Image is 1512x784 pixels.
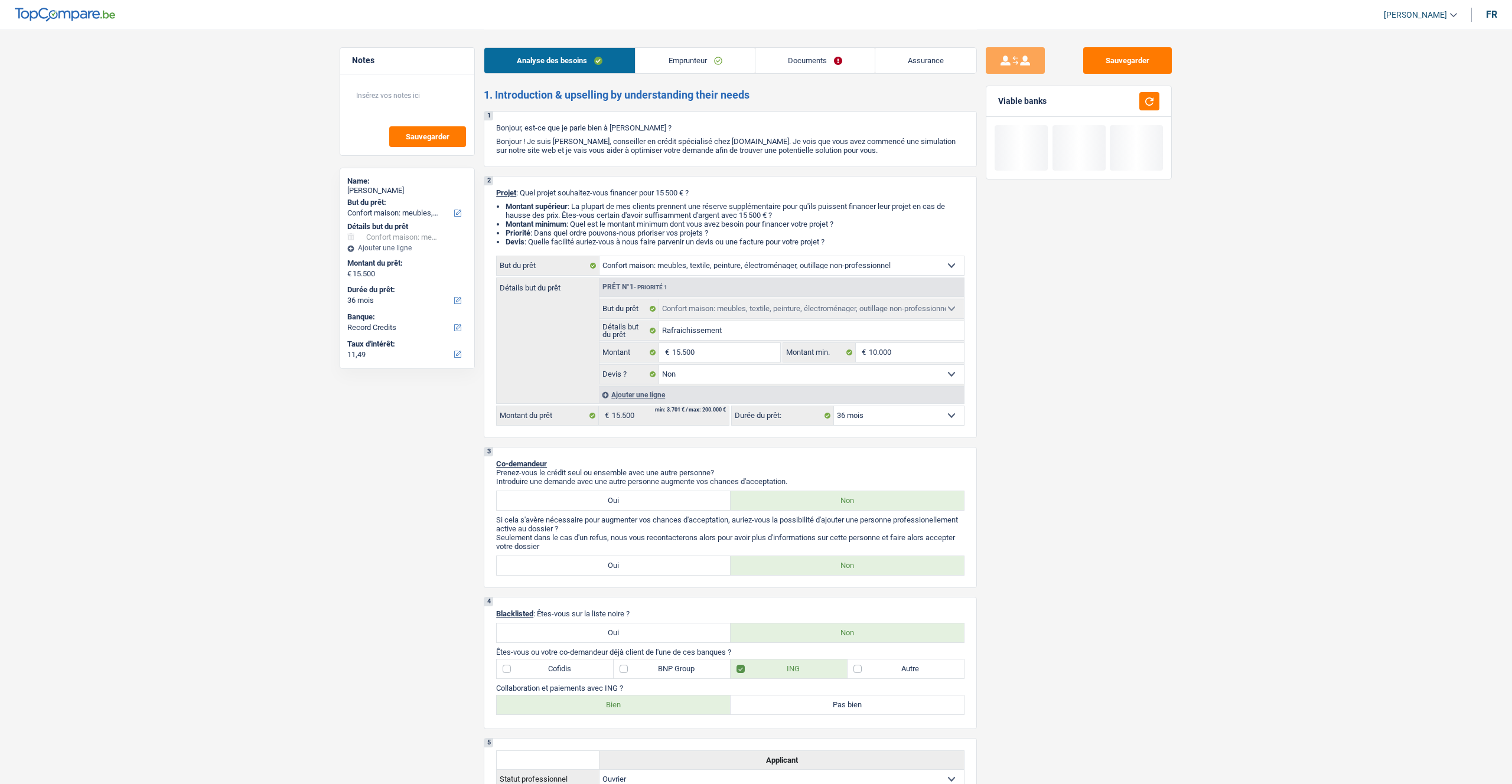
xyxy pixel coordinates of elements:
[1083,47,1172,74] button: Sauvegarder
[731,695,964,714] label: Pas bien
[496,188,964,197] p: : Quel projet souhaitez-vous financer pour 15 500 € ?
[506,228,964,237] li: : Dans quel ordre pouvons-nous prioriser vos projets ?
[1374,5,1457,25] a: [PERSON_NAME]
[732,406,834,425] label: Durée du prêt:
[599,406,612,425] span: €
[484,739,493,747] div: 5
[496,533,964,551] p: Seulement dans le cas d'un refus, nous vous recontacterons alors pour avoir plus d'informations s...
[347,198,465,207] label: But du prêt:
[497,406,599,425] label: Montant du prêt
[347,339,465,349] label: Taux d'intérêt:
[497,256,599,275] label: But du prêt
[599,283,670,291] div: Prêt n°1
[347,177,467,186] div: Name:
[484,447,493,456] div: 3
[352,55,462,66] h5: Notes
[484,177,493,185] div: 2
[506,237,964,246] li: : Quelle facilité auriez-vous à nous faire parvenir un devis ou une facture pour votre projet ?
[484,48,635,73] a: Analyse des besoins
[659,343,672,362] span: €
[783,343,855,362] label: Montant min.
[731,659,848,678] label: ING
[496,137,964,155] p: Bonjour ! Je suis [PERSON_NAME], conseiller en crédit spécialisé chez [DOMAIN_NAME]. Je vois que ...
[506,220,964,228] li: : Quel est le montant minimum dont vous avez besoin pour financer votre projet ?
[347,244,467,252] div: Ajouter une ligne
[599,365,659,384] label: Devis ?
[599,386,964,403] div: Ajouter une ligne
[347,259,465,268] label: Montant du prêt:
[998,96,1047,106] div: Viable banks
[634,284,667,290] span: - Priorité 1
[506,220,566,228] strong: Montant minimum
[496,477,964,486] p: Introduire une demande avec une autre personne augmente vos chances d'acceptation.
[496,684,964,692] p: Collaboration et paiements avec ING ?
[497,491,731,510] label: Oui
[599,299,659,318] label: But du prêt
[497,659,614,678] label: Cofidis
[406,133,449,141] span: Sauvegarder
[347,312,465,322] label: Banque:
[496,609,533,618] span: Blacklisted
[389,126,466,147] button: Sauvegarder
[731,623,964,642] label: Non
[614,659,731,678] label: BNP Group
[599,321,659,340] label: Détails but du prêt
[347,285,465,295] label: Durée du prêt:
[1486,9,1497,20] div: fr
[497,278,599,292] label: Détails but du prêt
[506,202,964,220] li: : La plupart de mes clients prennent une réserve supplémentaire pour qu'ils puissent financer leu...
[655,407,726,413] div: min: 3.701 € / max: 200.000 €
[496,609,964,618] p: : Êtes-vous sur la liste noire ?
[496,188,516,197] span: Projet
[599,750,964,769] th: Applicant
[497,695,731,714] label: Bien
[496,459,547,468] span: Co-demandeur
[497,623,731,642] label: Oui
[497,556,731,575] label: Oui
[1384,10,1447,20] span: [PERSON_NAME]
[636,48,754,73] a: Emprunteur
[347,186,467,195] div: [PERSON_NAME]
[496,515,964,533] p: Si cela s'avère nécessaire pour augmenter vos chances d'acceptation, auriez-vous la possibilité d...
[484,89,977,102] h2: 1. Introduction & upselling by understanding their needs
[856,343,869,362] span: €
[496,123,964,132] p: Bonjour, est-ce que je parle bien à [PERSON_NAME] ?
[506,202,568,211] strong: Montant supérieur
[496,468,964,477] p: Prenez-vous le crédit seul ou ensemble avec une autre personne?
[755,48,875,73] a: Documents
[848,659,964,678] label: Autre
[347,269,351,279] span: €
[15,8,115,22] img: TopCompare Logo
[484,112,493,120] div: 1
[599,343,659,362] label: Montant
[506,228,530,237] strong: Priorité
[496,648,964,656] p: Êtes-vous ou votre co-demandeur déjà client de l'une de ces banques ?
[506,237,524,246] span: Devis
[484,597,493,606] div: 4
[731,556,964,575] label: Non
[347,222,467,231] div: Détails but du prêt
[731,491,964,510] label: Non
[875,48,976,73] a: Assurance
